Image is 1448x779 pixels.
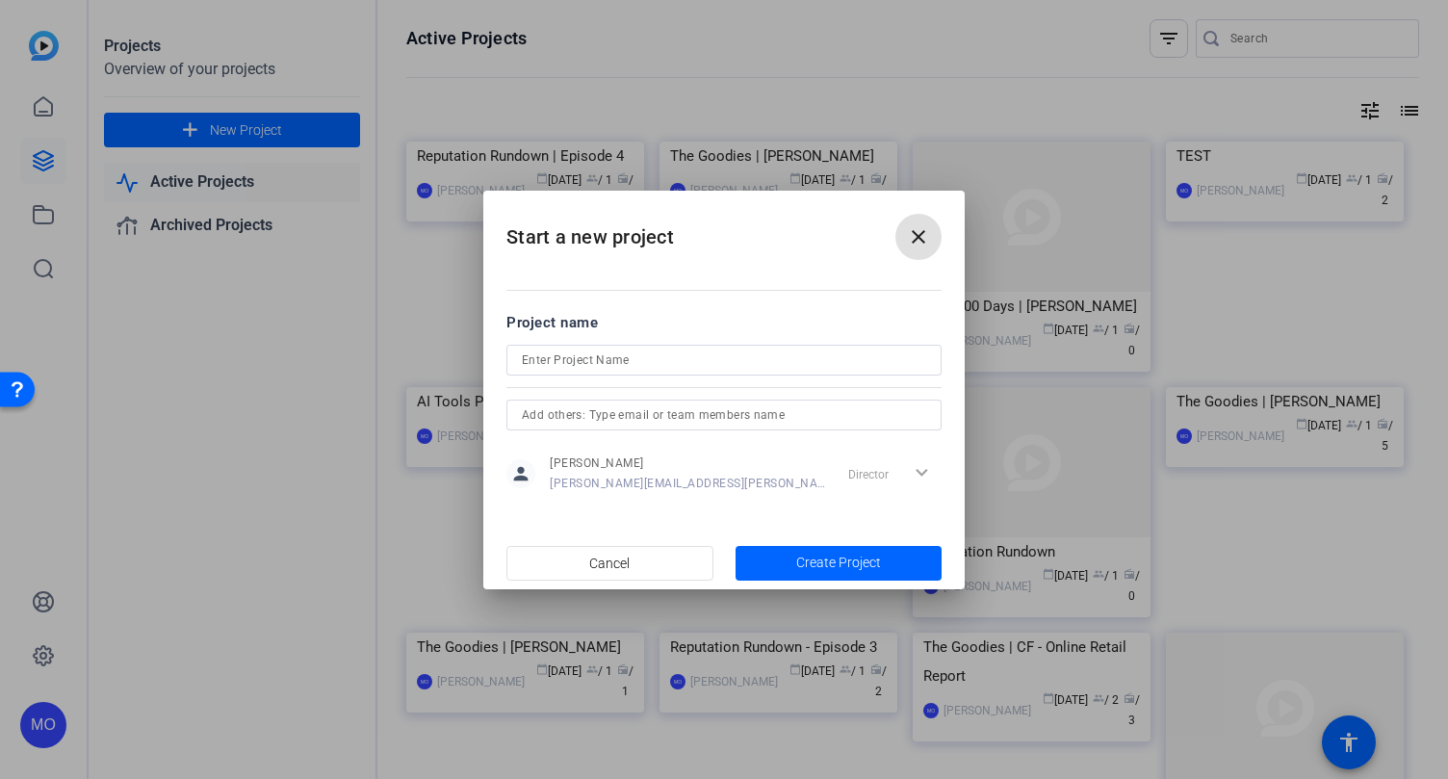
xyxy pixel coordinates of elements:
div: Project name [506,312,942,333]
mat-icon: person [506,459,535,488]
span: Cancel [589,545,630,582]
span: [PERSON_NAME][EMAIL_ADDRESS][PERSON_NAME][DOMAIN_NAME] [550,476,826,491]
input: Enter Project Name [522,349,926,372]
button: Cancel [506,546,713,581]
input: Add others: Type email or team members name [522,403,926,427]
h2: Start a new project [483,191,965,269]
span: [PERSON_NAME] [550,455,826,471]
span: Create Project [796,553,881,573]
button: Create Project [736,546,943,581]
mat-icon: close [907,225,930,248]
